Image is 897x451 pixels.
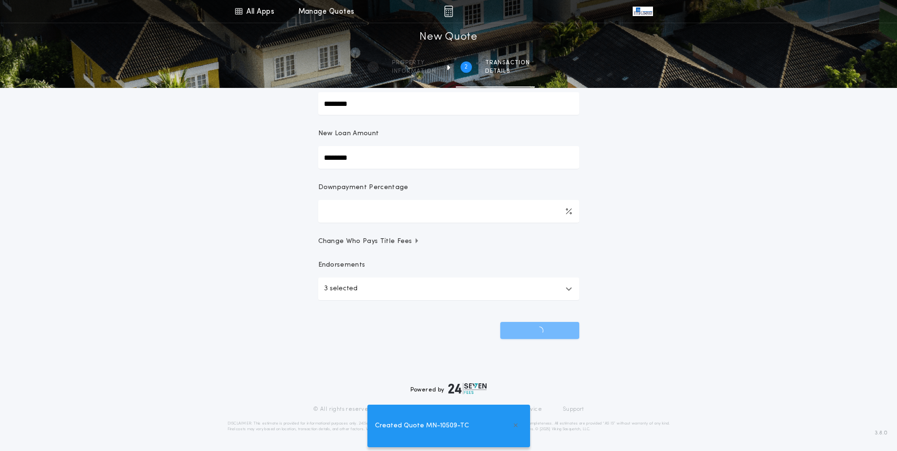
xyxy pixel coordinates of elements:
input: New Loan Amount [318,146,579,169]
button: 3 selected [318,278,579,300]
div: Powered by [410,383,487,394]
img: img [444,6,453,17]
span: Transaction [485,59,530,67]
p: Endorsements [318,260,579,270]
input: Downpayment Percentage [318,200,579,223]
button: Change Who Pays Title Fees [318,237,579,246]
p: Downpayment Percentage [318,183,409,192]
img: vs-icon [633,7,653,16]
input: Sale Price [318,92,579,115]
img: logo [448,383,487,394]
h2: 2 [464,63,468,71]
span: Created Quote MN-10509-TC [375,421,469,431]
p: 3 selected [324,283,357,295]
h1: New Quote [419,30,477,45]
span: Change Who Pays Title Fees [318,237,420,246]
p: New Loan Amount [318,129,379,139]
span: Property [392,59,436,67]
span: information [392,68,436,75]
span: details [485,68,530,75]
